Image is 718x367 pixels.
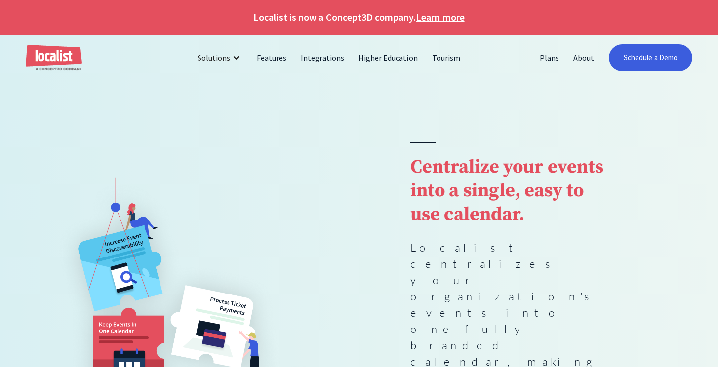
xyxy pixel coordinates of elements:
[533,46,566,70] a: Plans
[425,46,468,70] a: Tourism
[410,155,603,226] strong: Centralize your events into a single, easy to use calendar.
[250,46,294,70] a: Features
[198,52,230,64] div: Solutions
[294,46,352,70] a: Integrations
[26,45,82,71] a: home
[352,46,425,70] a: Higher Education
[416,10,464,25] a: Learn more
[190,46,250,70] div: Solutions
[566,46,601,70] a: About
[609,44,692,71] a: Schedule a Demo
